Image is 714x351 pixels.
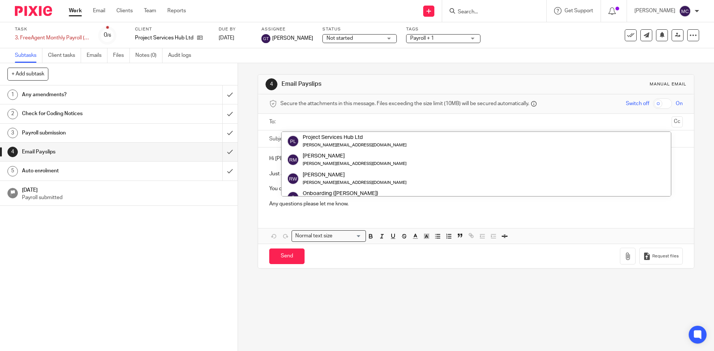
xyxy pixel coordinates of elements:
[219,26,252,32] label: Due by
[303,152,406,160] div: [PERSON_NAME]
[135,34,193,42] p: Project Services Hub Ltd
[287,191,299,203] img: svg%3E
[303,143,406,147] small: [PERSON_NAME][EMAIL_ADDRESS][DOMAIN_NAME]
[303,162,406,166] small: [PERSON_NAME][EMAIL_ADDRESS][DOMAIN_NAME]
[269,200,682,208] p: Any questions please let me know.
[282,80,492,88] h1: Email Payslips
[93,7,105,14] a: Email
[650,81,686,87] div: Manual email
[69,7,82,14] a: Work
[48,48,81,63] a: Client tasks
[639,248,682,264] button: Request files
[22,108,151,119] h1: Check for Coding Notices
[22,165,151,176] h1: Auto enrolment
[15,6,52,16] img: Pixie
[303,134,406,141] div: Project Services Hub Ltd
[116,7,133,14] a: Clients
[280,100,529,107] span: Secure the attachments in this message. Files exceeding the size limit (10MB) will be secured aut...
[287,154,299,166] img: svg%3E
[292,230,366,242] div: Search for option
[22,127,151,139] h1: Payroll submission
[327,36,353,41] span: Not started
[269,170,682,178] p: Just a quick email to let you know the monthly payroll for [DATE] has been submitted in FreeAgent.
[167,7,186,14] a: Reports
[565,8,593,13] span: Get Support
[406,26,480,32] label: Tags
[287,135,299,147] img: svg%3E
[293,232,334,240] span: Normal text size
[457,9,524,16] input: Search
[7,90,18,100] div: 1
[303,190,406,197] div: Onboarding ([PERSON_NAME])
[87,48,107,63] a: Emails
[107,33,111,38] small: /6
[7,147,18,157] div: 4
[269,135,289,143] label: Subject:
[135,48,163,63] a: Notes (0)
[15,26,89,32] label: Task
[287,173,299,185] img: svg%3E
[22,146,151,157] h1: Email Payslips
[15,48,42,63] a: Subtasks
[634,7,675,14] p: [PERSON_NAME]
[322,26,397,32] label: Status
[261,26,313,32] label: Assignee
[219,35,234,40] span: [DATE]
[269,185,682,192] p: You can find a copy of your payslips in there.
[7,68,48,80] button: + Add subtask
[135,26,209,32] label: Client
[626,100,649,107] span: Switch off
[7,128,18,138] div: 3
[7,166,18,176] div: 5
[22,194,230,201] p: Payroll submitted
[269,118,277,126] label: To:
[269,155,682,162] p: Hi [PERSON_NAME]
[7,109,18,119] div: 2
[168,48,197,63] a: Audit logs
[15,34,89,42] div: 3. FreeAgent Monthly Payroll (Fixed)
[303,171,406,178] div: [PERSON_NAME]
[22,89,151,100] h1: Any amendments?
[303,181,406,185] small: [PERSON_NAME][EMAIL_ADDRESS][DOMAIN_NAME]
[104,31,111,39] div: 0
[269,248,305,264] input: Send
[679,5,691,17] img: svg%3E
[261,34,270,43] img: svg%3E
[672,116,683,127] button: Cc
[410,36,434,41] span: Payroll + 1
[22,185,230,194] h1: [DATE]
[652,253,679,259] span: Request files
[676,100,683,107] span: On
[144,7,156,14] a: Team
[113,48,130,63] a: Files
[266,78,277,90] div: 4
[272,35,313,42] span: [PERSON_NAME]
[335,232,361,240] input: Search for option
